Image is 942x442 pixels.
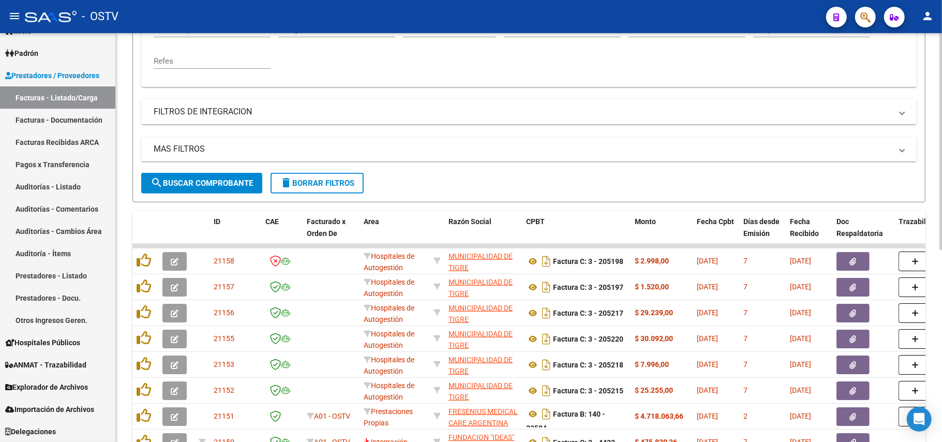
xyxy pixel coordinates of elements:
strong: $ 2.998,00 [635,257,669,265]
datatable-header-cell: Fecha Cpbt [693,211,739,256]
span: FUNDACION "IDEAS" [448,433,514,441]
datatable-header-cell: CAE [261,211,303,256]
datatable-header-cell: Doc Respaldatoria [832,211,894,256]
span: Días desde Emisión [743,217,780,238]
span: [DATE] [790,412,811,420]
strong: Factura C: 3 - 205215 [553,387,623,395]
span: Fecha Recibido [790,217,819,238]
mat-expansion-panel-header: FILTROS DE INTEGRACION [141,99,917,124]
strong: Factura C: 3 - 205218 [553,361,623,369]
datatable-header-cell: Fecha Recibido [786,211,832,256]
mat-icon: person [921,10,934,22]
i: Descargar documento [540,305,553,321]
strong: $ 7.996,00 [635,360,669,369]
span: 7 [743,334,747,343]
span: [DATE] [697,257,718,265]
span: ANMAT - Trazabilidad [5,359,86,371]
span: [DATE] [697,283,718,291]
mat-panel-title: FILTROS DE INTEGRACION [154,106,892,117]
datatable-header-cell: Razón Social [444,211,522,256]
strong: Factura C: 3 - 205198 [553,257,623,266]
span: 2 [743,412,747,420]
span: Area [364,217,379,226]
strong: $ 25.255,00 [635,386,673,394]
span: 7 [743,257,747,265]
div: 30999284899 [448,354,518,376]
strong: Factura C: 3 - 205217 [553,309,623,317]
i: Descargar documento [540,331,553,347]
span: Hospitales de Autogestión [364,356,414,376]
div: 30999284899 [448,302,518,324]
span: - OSTV [82,5,118,28]
div: 30635815201 [448,406,518,428]
span: MUNICIPALIDAD DE TIGRE [448,304,513,324]
datatable-header-cell: Días desde Emisión [739,211,786,256]
span: CAE [265,217,279,226]
span: Hospitales Públicos [5,337,80,348]
span: Explorador de Archivos [5,381,88,393]
span: 21157 [214,283,234,291]
i: Descargar documento [540,357,553,373]
span: Hospitales de Autogestión [364,330,414,350]
span: [DATE] [697,360,718,369]
strong: Factura C: 3 - 205197 [553,283,623,291]
span: Importación de Archivos [5,404,94,415]
i: Descargar documento [540,279,553,296]
span: FRESENIUS MEDICAL CARE ARGENTINA [448,407,518,428]
mat-icon: delete [280,176,292,189]
span: 7 [743,360,747,369]
strong: $ 30.092,00 [635,334,673,343]
mat-panel-title: MAS FILTROS [154,143,892,155]
span: 7 [743,283,747,291]
span: 21152 [214,386,234,394]
div: 30999284899 [448,328,518,350]
span: 21158 [214,257,234,265]
span: Borrar Filtros [280,179,354,188]
mat-icon: search [151,176,163,189]
span: Facturado x Orden De [307,217,346,238]
span: A01 - OSTV [314,412,350,420]
span: Prestadores / Proveedores [5,70,99,81]
span: MUNICIPALIDAD DE TIGRE [448,330,513,350]
i: Descargar documento [540,382,553,399]
span: 7 [743,308,747,317]
span: 21151 [214,412,234,420]
mat-icon: menu [8,10,21,22]
datatable-header-cell: Facturado x Orden De [303,211,360,256]
span: MUNICIPALIDAD DE TIGRE [448,278,513,298]
span: Hospitales de Autogestión [364,278,414,298]
span: Hospitales de Autogestión [364,304,414,324]
i: Descargar documento [540,406,553,422]
span: [DATE] [790,257,811,265]
div: 30999284899 [448,251,518,272]
span: 21156 [214,308,234,317]
strong: $ 29.239,00 [635,308,673,317]
span: [DATE] [697,412,718,420]
span: [DATE] [790,360,811,369]
span: [DATE] [697,308,718,317]
span: [DATE] [790,334,811,343]
span: Delegaciones [5,426,56,437]
span: Padrón [5,48,38,59]
div: Open Intercom Messenger [907,407,932,432]
span: [DATE] [697,386,718,394]
span: MUNICIPALIDAD DE TIGRE [448,252,513,272]
span: 21153 [214,360,234,369]
span: 7 [743,386,747,394]
div: 30999284899 [448,380,518,402]
span: CPBT [526,217,545,226]
span: Hospitales de Autogestión [364,381,414,402]
datatable-header-cell: Area [360,211,429,256]
span: [DATE] [790,386,811,394]
div: 30999284899 [448,276,518,298]
strong: Factura C: 3 - 205220 [553,335,623,343]
span: Doc Respaldatoria [836,217,883,238]
button: Buscar Comprobante [141,173,262,194]
datatable-header-cell: ID [210,211,261,256]
datatable-header-cell: CPBT [522,211,631,256]
span: Monto [635,217,656,226]
span: Fecha Cpbt [697,217,734,226]
strong: Factura B: 140 - 33584 [526,410,605,432]
mat-expansion-panel-header: MAS FILTROS [141,137,917,161]
i: Descargar documento [540,253,553,270]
